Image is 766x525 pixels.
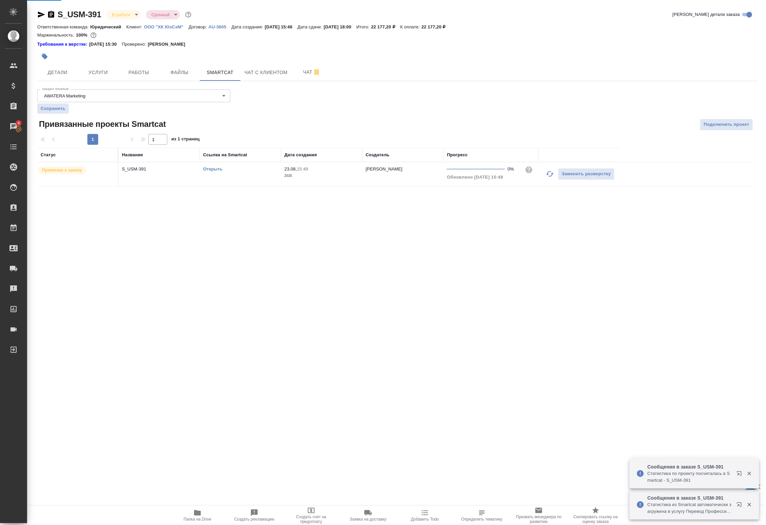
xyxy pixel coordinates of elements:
[283,506,340,525] button: Создать счет на предоплату
[742,471,756,477] button: Закрыть
[324,24,357,29] p: [DATE] 18:00
[265,24,298,29] p: [DATE] 15:46
[647,463,732,470] p: Сообщения в заказе S_USM-391
[189,24,209,29] p: Договор:
[42,93,87,99] button: AWATERA Marketing
[41,105,65,112] span: Сохранить
[163,68,196,77] span: Файлы
[400,24,422,29] p: К оплате:
[42,167,82,174] p: Привязан к заказу
[37,89,230,102] div: AWATERA Marketing
[76,32,89,38] p: 100%
[37,119,166,130] span: Привязанные проекты Smartcat
[41,152,56,158] div: Статус
[647,495,732,501] p: Сообщения в заказе S_USM-391
[208,24,231,29] a: AU-3605
[366,166,403,172] p: [PERSON_NAME]
[357,24,371,29] p: Итого:
[350,517,386,522] span: Заявка на доставку
[123,68,155,77] span: Работы
[673,11,740,18] span: [PERSON_NAME] детали заказа
[732,467,749,483] button: Открыть в новой вкладке
[146,10,180,19] div: В работе
[287,515,336,524] span: Создать счет на предоплату
[122,152,143,158] div: Название
[13,120,24,127] span: 4
[2,118,25,135] a: 4
[297,166,308,172] p: 15:49
[110,12,132,18] button: В работе
[284,173,359,179] p: 2025
[122,41,148,48] p: Проверено:
[126,24,144,29] p: Клиент:
[37,104,69,114] button: Сохранить
[340,506,397,525] button: Заявка на доставку
[203,166,222,172] a: Открыть
[169,506,226,525] button: Папка на Drive
[371,24,400,29] p: 22 177,20 ₽
[447,175,503,180] span: Обновлено [DATE] 15:49
[234,517,275,522] span: Создать рекламацию
[226,506,283,525] button: Создать рекламацию
[461,517,502,522] span: Определить тематику
[422,24,451,29] p: 22 177,20 ₽
[453,506,510,525] button: Определить тематику
[244,68,288,77] span: Чат с клиентом
[148,41,190,48] p: [PERSON_NAME]
[296,68,328,76] span: Чат
[411,517,439,522] span: Добавить Todo
[558,168,615,180] button: Заменить разверстку
[514,515,563,524] span: Призвать менеджера по развитию
[313,68,321,76] svg: Отписаться
[90,24,126,29] p: Юридический
[82,68,114,77] span: Услуги
[107,10,141,19] div: В работе
[41,68,74,77] span: Детали
[184,10,193,19] button: Доп статусы указывают на важность/срочность заказа
[284,152,317,158] div: Дата создания
[203,152,247,158] div: Ссылка на Smartcat
[567,506,624,525] button: Скопировать ссылку на оценку заказа
[571,515,620,524] span: Скопировать ссылку на оценку заказа
[89,41,122,48] p: [DATE] 15:30
[647,470,732,484] p: Cтатистика по проекту посчиталась в Smartcat - S_USM-391
[647,501,732,515] p: Статистика из Smartcat автоматически загружена в услугу Перевод Профессиональный с Английского на...
[89,31,98,40] button: 0.00 RUB;
[542,166,558,182] button: Обновить прогресс
[144,24,188,29] a: ООО "ХК ЮэСэМ"
[47,10,55,19] button: Скопировать ссылку
[171,135,200,145] span: из 1 страниц
[732,498,749,514] button: Открыть в новой вкладке
[204,68,236,77] span: Smartcat
[298,24,324,29] p: Дата сдачи:
[562,170,611,178] span: Заменить разверстку
[122,166,196,173] p: S_USM-391
[37,32,76,38] p: Маржинальность:
[58,10,101,19] a: S_USM-391
[284,166,297,172] p: 23.08,
[149,12,172,18] button: Срочный
[37,10,45,19] button: Скопировать ссылку для ЯМессенджера
[742,502,756,508] button: Закрыть
[37,24,90,29] p: Ответственная команда:
[37,41,89,48] div: Нажми, чтобы открыть папку с инструкцией
[184,517,211,522] span: Папка на Drive
[447,152,468,158] div: Прогресс
[510,506,567,525] button: Призвать менеджера по развитию
[508,166,519,173] div: 0%
[700,119,753,131] button: Подключить проект
[366,152,389,158] div: Создатель
[397,506,453,525] button: Добавить Todo
[704,121,749,129] span: Подключить проект
[231,24,264,29] p: Дата создания:
[37,49,52,64] button: Добавить тэг
[37,41,89,48] a: Требования к верстке:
